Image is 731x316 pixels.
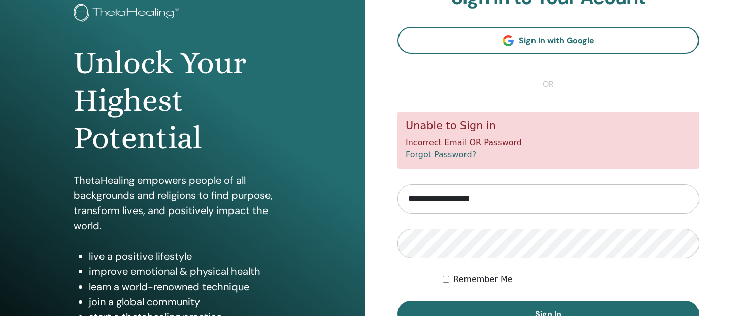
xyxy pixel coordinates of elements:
[406,150,476,159] a: Forgot Password?
[453,273,513,286] label: Remember Me
[74,44,292,157] h1: Unlock Your Highest Potential
[89,294,292,309] li: join a global community
[406,120,691,132] h5: Unable to Sign in
[74,172,292,233] p: ThetaHealing empowers people of all backgrounds and religions to find purpose, transform lives, a...
[519,35,594,46] span: Sign In with Google
[443,273,699,286] div: Keep me authenticated indefinitely or until I manually logout
[397,112,699,169] div: Incorrect Email OR Password
[89,279,292,294] li: learn a world-renowned technique
[89,264,292,279] li: improve emotional & physical health
[397,27,699,54] a: Sign In with Google
[538,78,559,90] span: or
[89,249,292,264] li: live a positive lifestyle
